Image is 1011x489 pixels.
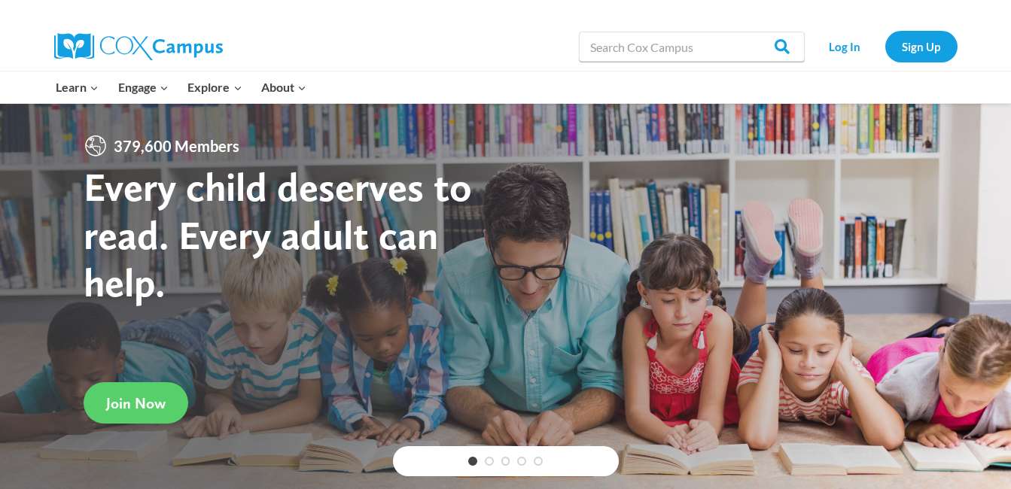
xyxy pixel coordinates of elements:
a: 2 [485,457,494,466]
strong: Every child deserves to read. Every adult can help. [84,162,472,306]
a: 5 [534,457,543,466]
input: Search Cox Campus [579,32,805,62]
a: 3 [501,457,510,466]
span: About [261,77,306,97]
span: Join Now [106,394,166,412]
a: Sign Up [885,31,958,62]
span: 379,600 Members [108,134,245,158]
span: Explore [187,77,242,97]
span: Engage [118,77,169,97]
nav: Primary Navigation [47,71,316,103]
a: Join Now [84,382,188,424]
a: Log In [812,31,878,62]
nav: Secondary Navigation [812,31,958,62]
a: 1 [468,457,477,466]
span: Learn [56,77,99,97]
a: 4 [517,457,526,466]
img: Cox Campus [54,33,223,60]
